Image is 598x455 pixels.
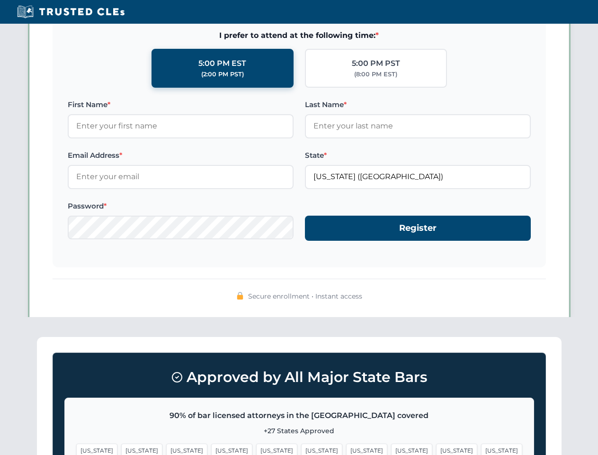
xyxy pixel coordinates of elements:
[305,165,531,189] input: Florida (FL)
[305,216,531,241] button: Register
[201,70,244,79] div: (2:00 PM PST)
[248,291,362,301] span: Secure enrollment • Instant access
[305,150,531,161] label: State
[198,57,246,70] div: 5:00 PM EST
[76,426,522,436] p: +27 States Approved
[68,150,294,161] label: Email Address
[68,114,294,138] input: Enter your first name
[76,409,522,422] p: 90% of bar licensed attorneys in the [GEOGRAPHIC_DATA] covered
[305,99,531,110] label: Last Name
[68,200,294,212] label: Password
[354,70,397,79] div: (8:00 PM EST)
[64,364,534,390] h3: Approved by All Major State Bars
[68,99,294,110] label: First Name
[352,57,400,70] div: 5:00 PM PST
[305,114,531,138] input: Enter your last name
[68,165,294,189] input: Enter your email
[68,29,531,42] span: I prefer to attend at the following time:
[236,292,244,300] img: 🔒
[14,5,127,19] img: Trusted CLEs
